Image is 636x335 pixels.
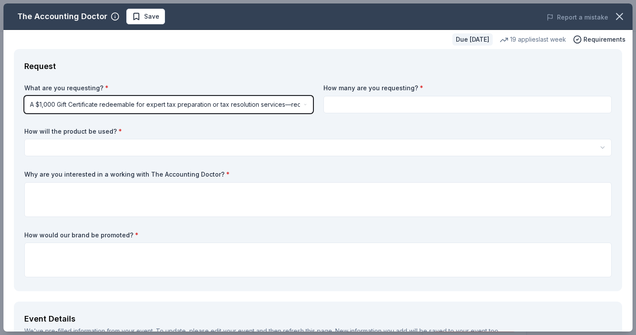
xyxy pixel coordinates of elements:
[24,84,313,92] label: What are you requesting?
[24,127,612,136] label: How will the product be used?
[24,312,612,326] div: Event Details
[144,11,159,22] span: Save
[323,84,612,92] label: How many are you requesting?
[547,12,608,23] button: Report a mistake
[24,170,612,179] label: Why are you interested in a working with The Accounting Doctor?
[126,9,165,24] button: Save
[452,33,493,46] div: Due [DATE]
[17,10,107,23] div: The Accounting Doctor
[500,34,566,45] div: 19 applies last week
[583,34,626,45] span: Requirements
[24,231,612,240] label: How would our brand be promoted?
[24,59,612,73] div: Request
[573,34,626,45] button: Requirements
